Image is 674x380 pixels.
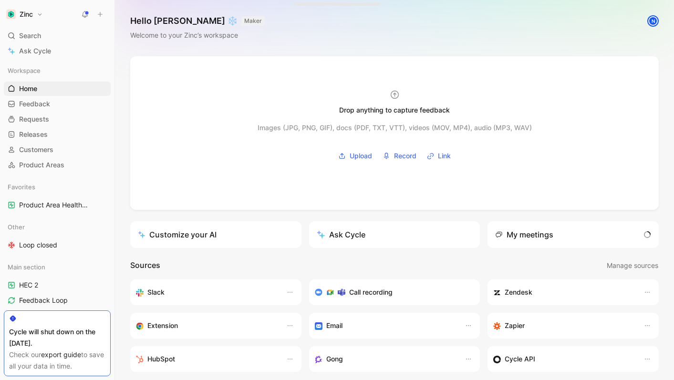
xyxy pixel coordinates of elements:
[4,238,111,252] a: Loop closed
[19,240,57,250] span: Loop closed
[19,296,68,305] span: Feedback Loop
[4,127,111,142] a: Releases
[493,353,634,365] div: Sync customers & send feedback from custom sources. Get inspired by our favorite use case
[19,280,38,290] span: HEC 2
[130,259,160,272] h2: Sources
[505,320,525,331] h3: Zapier
[4,308,111,323] a: Product Area Health
[379,149,420,163] button: Record
[147,353,175,365] h3: HubSpot
[8,66,41,75] span: Workspace
[19,114,49,124] span: Requests
[607,260,658,271] span: Manage sources
[9,326,105,349] div: Cycle will shut down on the [DATE].
[19,145,53,154] span: Customers
[9,349,105,372] div: Check our to save all your data in time.
[315,287,467,298] div: Record & transcribe meetings from Zoom, Meet & Teams.
[493,320,634,331] div: Capture feedback from thousands of sources with Zapier (survey results, recordings, sheets, etc).
[493,287,634,298] div: Sync customers and create docs
[648,16,658,26] div: N
[8,222,25,232] span: Other
[4,44,111,58] a: Ask Cycle
[19,45,51,57] span: Ask Cycle
[349,287,393,298] h3: Call recording
[130,221,301,248] a: Customize your AI
[130,30,265,41] div: Welcome to your Zinc’s workspace
[505,353,535,365] h3: Cycle API
[19,160,64,170] span: Product Areas
[4,220,111,234] div: Other
[315,320,456,331] div: Forward emails to your feedback inbox
[4,180,111,194] div: Favorites
[424,149,454,163] button: Link
[19,99,50,109] span: Feedback
[8,182,35,192] span: Favorites
[4,260,111,369] div: Main sectionHEC 2Feedback LoopProduct Area HealthFeedback to processResponse PendingQuotes logged...
[258,122,532,134] div: Images (JPG, PNG, GIF), docs (PDF, TXT, VTT), videos (MOV, MP4), audio (MP3, WAV)
[4,278,111,292] a: HEC 2
[315,353,456,365] div: Capture feedback from your incoming calls
[19,30,41,41] span: Search
[41,350,81,359] a: export guide
[4,63,111,78] div: Workspace
[4,143,111,157] a: Customers
[4,97,111,111] a: Feedback
[4,8,45,21] button: ZincZinc
[136,320,277,331] div: Capture feedback from anywhere on the web
[8,262,45,272] span: Main section
[309,221,480,248] button: Ask Cycle
[4,260,111,274] div: Main section
[438,150,451,162] span: Link
[339,104,450,116] div: Drop anything to capture feedback
[505,287,532,298] h3: Zendesk
[19,84,37,93] span: Home
[19,200,92,210] span: Product Area Health
[317,229,365,240] div: Ask Cycle
[241,16,265,26] button: MAKER
[6,10,16,19] img: Zinc
[4,198,111,212] a: Product Area HealthMain section
[606,259,659,272] button: Manage sources
[4,29,111,43] div: Search
[335,149,375,163] button: Upload
[4,220,111,252] div: OtherLoop closed
[147,320,178,331] h3: Extension
[4,293,111,308] a: Feedback Loop
[20,10,33,19] h1: Zinc
[19,130,48,139] span: Releases
[147,287,165,298] h3: Slack
[394,150,416,162] span: Record
[326,353,343,365] h3: Gong
[4,158,111,172] a: Product Areas
[130,15,265,27] h1: Hello [PERSON_NAME] ❄️
[326,320,342,331] h3: Email
[4,112,111,126] a: Requests
[138,229,217,240] div: Customize your AI
[495,229,553,240] div: My meetings
[136,287,277,298] div: Sync your customers, send feedback and get updates in Slack
[350,150,372,162] span: Upload
[4,82,111,96] a: Home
